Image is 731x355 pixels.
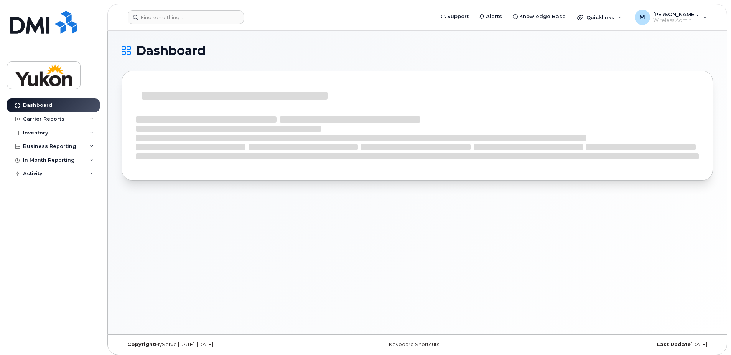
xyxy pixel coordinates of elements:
div: [DATE] [516,342,713,348]
a: Keyboard Shortcuts [389,342,439,347]
div: MyServe [DATE]–[DATE] [122,342,319,348]
strong: Copyright [127,342,155,347]
strong: Last Update [657,342,691,347]
span: Dashboard [136,45,206,56]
